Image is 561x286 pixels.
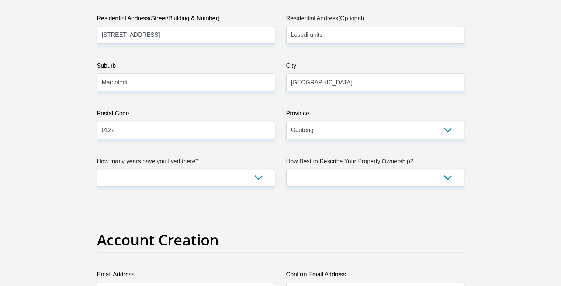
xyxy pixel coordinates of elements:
label: City [286,62,464,73]
label: Suburb [97,62,275,73]
input: Suburb [97,73,275,91]
input: City [286,73,464,91]
select: Please Select a Province [286,121,464,139]
label: Confirm Email Address [286,270,464,282]
input: Valid residential address [97,26,275,44]
input: Postal Code [97,121,275,139]
label: How Best to Describe Your Property Ownership? [286,157,464,169]
label: Residential Address(Street/Building & Number) [97,14,275,26]
select: Please select a value [286,169,464,187]
label: Postal Code [97,109,275,121]
h2: Account Creation [97,231,464,249]
label: Province [286,109,464,121]
label: Residential Address(Optional) [286,14,464,26]
select: Please select a value [97,169,275,187]
input: Address line 2 (Optional) [286,26,464,44]
label: Email Address [97,270,275,282]
label: How many years have you lived there? [97,157,275,169]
